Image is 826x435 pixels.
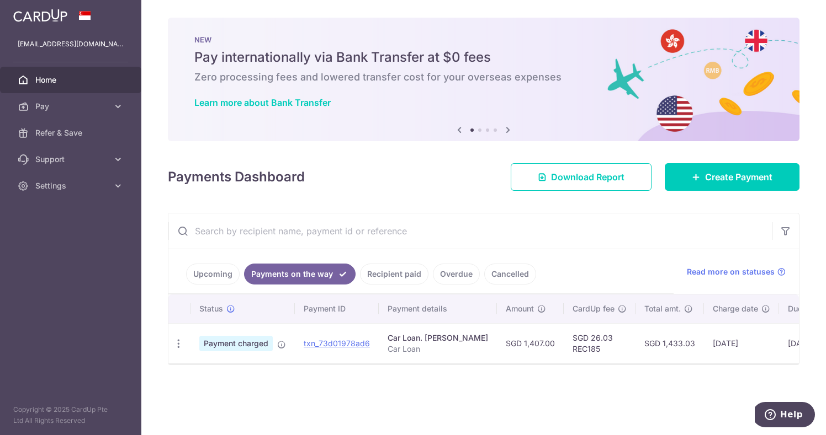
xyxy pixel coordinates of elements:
td: [DATE] [704,323,779,363]
a: Create Payment [665,163,799,191]
span: Create Payment [705,170,772,184]
td: SGD 26.03 REC185 [564,323,636,363]
a: Learn more about Bank Transfer [194,97,331,108]
a: Overdue [433,264,480,284]
a: Download Report [511,163,652,191]
span: Total amt. [644,303,681,314]
th: Payment details [379,294,497,323]
a: Cancelled [484,264,536,284]
td: SGD 1,433.03 [636,323,704,363]
span: Charge date [713,303,758,314]
span: Read more on statuses [687,266,775,277]
img: CardUp [13,9,67,22]
a: Upcoming [186,264,240,284]
span: Payment charged [199,336,273,351]
a: Read more on statuses [687,266,786,277]
span: Support [35,154,108,165]
span: Home [35,74,108,85]
th: Payment ID [295,294,379,323]
iframe: Opens a widget where you can find more information [755,402,815,429]
input: Search by recipient name, payment id or reference [168,213,772,249]
a: Payments on the way [244,264,356,284]
span: Status [199,303,223,314]
p: NEW [194,35,773,44]
span: Download Report [551,170,624,184]
span: Settings [35,180,108,191]
div: Car Loan. [PERSON_NAME] [388,332,488,343]
span: Pay [35,101,108,112]
span: Amount [506,303,534,314]
h6: Zero processing fees and lowered transfer cost for your overseas expenses [194,71,773,84]
span: CardUp fee [573,303,615,314]
a: Recipient paid [360,264,428,284]
p: [EMAIL_ADDRESS][DOMAIN_NAME] [18,39,124,50]
td: SGD 1,407.00 [497,323,564,363]
h4: Payments Dashboard [168,167,305,187]
a: txn_73d01978ad6 [304,339,370,348]
h5: Pay internationally via Bank Transfer at $0 fees [194,49,773,66]
span: Due date [788,303,821,314]
img: Bank transfer banner [168,18,799,141]
p: Car Loan [388,343,488,355]
span: Refer & Save [35,127,108,138]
